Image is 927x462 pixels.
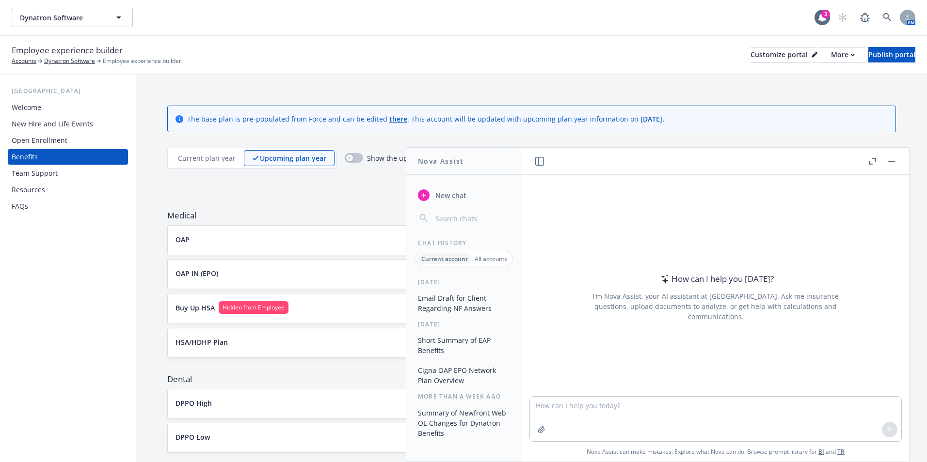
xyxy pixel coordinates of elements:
button: Cigna OAP EPO Network Plan Overview [414,362,514,388]
p: DPPO Low [176,432,210,442]
a: Open Enrollment [8,133,128,148]
h1: Nova Assist [418,156,463,166]
span: The base plan is pre-populated from Force and can be edited [187,114,389,123]
span: Dental [167,373,896,385]
a: Search [878,8,897,27]
button: Email Draft for Client Regarding NF Answers [414,290,514,316]
div: FAQs [12,199,28,214]
span: Show the upcoming plan year in the employee portal [367,153,540,163]
p: Current account [421,255,468,263]
div: I'm Nova Assist, your AI assistant at [GEOGRAPHIC_DATA]. Ask me insurance questions, upload docum... [579,291,852,322]
div: Benefits [12,149,38,165]
span: [DATE] . [640,114,664,123]
div: Chat History [406,239,522,247]
button: OAP IN (EPO) [176,268,841,278]
button: HSA/HDHP Plan [176,337,841,347]
p: Buy Up HSA [176,303,215,313]
span: Employee experience builder [103,57,181,65]
a: Benefits [8,149,128,165]
span: . This account will be updated with upcoming plan year information on [407,114,640,123]
div: Resources [12,182,45,198]
a: there [389,114,407,123]
div: Team Support [12,166,58,181]
a: TR [837,447,845,456]
span: Dynatron Software [20,13,104,23]
p: All accounts [475,255,507,263]
div: 3 [821,10,830,18]
p: OAP [176,234,190,245]
a: New Hire and Life Events [8,116,128,132]
button: Buy Up HSAHidden from Employee [176,301,841,314]
button: DPPO Low [176,432,841,442]
input: Search chats [433,212,511,225]
button: More [819,47,866,62]
button: Customize portal [751,47,817,62]
div: [DATE] [406,320,522,328]
span: Hidden from Employee [223,303,285,312]
a: FAQs [8,199,128,214]
a: Report a Bug [855,8,875,27]
a: Welcome [8,100,128,115]
div: Customize portal [751,47,817,62]
p: HSA/HDHP Plan [176,337,228,347]
a: Dynatron Software [44,57,95,65]
div: New Hire and Life Events [12,116,93,132]
a: Start snowing [833,8,852,27]
button: OAP [176,234,841,245]
div: Welcome [12,100,41,115]
div: More than a week ago [406,392,522,400]
button: Summary of Newfront Web OE Changes for Dynatron Benefits [414,405,514,441]
span: Employee experience builder [12,44,123,57]
div: Publish portal [868,47,915,62]
button: Short Summary of EAP Benefits [414,332,514,358]
p: Upcoming plan year [260,153,326,163]
span: Medical [167,210,896,221]
div: [DATE] [406,278,522,286]
p: DPPO High [176,398,212,408]
span: Nova Assist can make mistakes. Explore what Nova can do: Browse prompt library for and [526,442,905,462]
div: [GEOGRAPHIC_DATA] [8,86,128,96]
div: More [831,47,855,62]
a: Accounts [12,57,36,65]
button: Publish portal [868,47,915,62]
button: New chat [414,186,514,204]
span: New chat [433,190,466,200]
button: Dynatron Software [12,8,133,27]
a: Resources [8,182,128,198]
button: DPPO High [176,398,841,408]
div: Open Enrollment [12,133,67,148]
div: How can I help you [DATE]? [658,273,774,285]
a: Team Support [8,166,128,181]
p: Current plan year [178,153,236,163]
a: BI [818,447,824,456]
p: OAP IN (EPO) [176,268,218,278]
